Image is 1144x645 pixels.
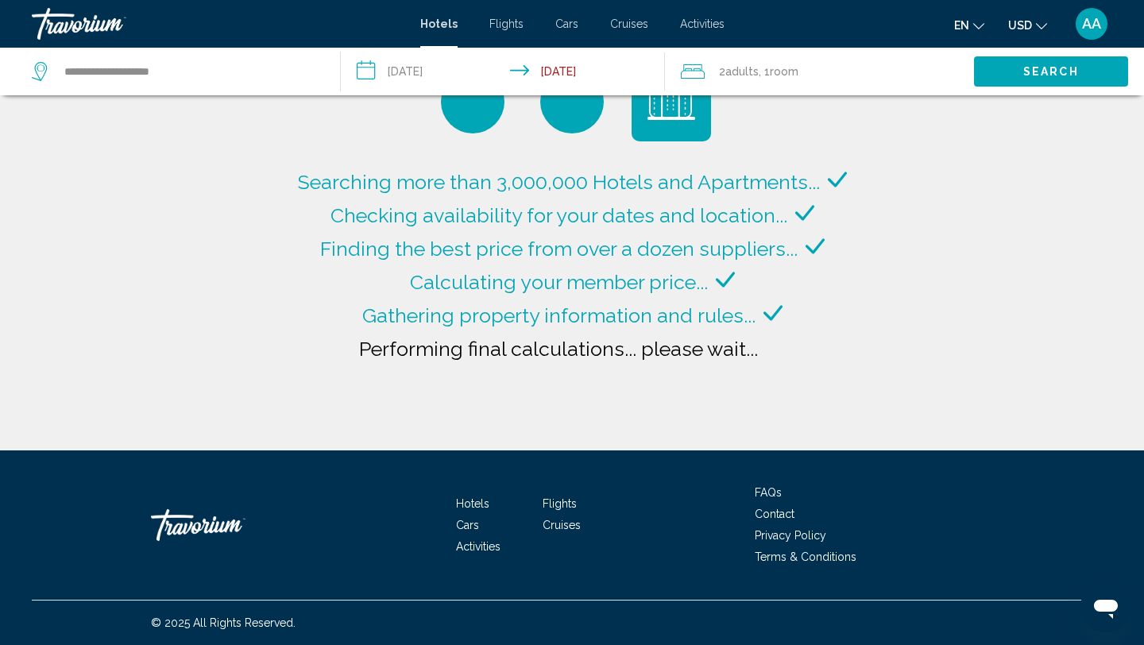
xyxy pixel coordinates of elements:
[954,19,969,32] span: en
[32,8,404,40] a: Travorium
[1008,14,1047,37] button: Change currency
[1023,66,1079,79] span: Search
[456,497,489,510] a: Hotels
[420,17,458,30] a: Hotels
[755,550,856,563] a: Terms & Conditions
[755,529,826,542] a: Privacy Policy
[151,616,296,629] span: © 2025 All Rights Reserved.
[1080,581,1131,632] iframe: Button to launch messaging window
[610,17,648,30] a: Cruises
[489,17,524,30] a: Flights
[680,17,725,30] a: Activities
[456,519,479,531] a: Cars
[759,60,798,83] span: , 1
[151,501,310,549] a: Travorium
[341,48,666,95] button: Check-in date: Sep 8, 2025 Check-out date: Sep 11, 2025
[320,237,798,261] span: Finding the best price from over a dozen suppliers...
[1008,19,1032,32] span: USD
[719,60,759,83] span: 2
[555,17,578,30] a: Cars
[770,65,798,78] span: Room
[755,508,794,520] a: Contact
[954,14,984,37] button: Change language
[1071,7,1112,41] button: User Menu
[330,203,787,227] span: Checking availability for your dates and location...
[298,170,820,194] span: Searching more than 3,000,000 Hotels and Apartments...
[543,497,577,510] a: Flights
[359,337,758,361] span: Performing final calculations... please wait...
[974,56,1128,86] button: Search
[1082,16,1101,32] span: AA
[665,48,974,95] button: Travelers: 2 adults, 0 children
[543,519,581,531] a: Cruises
[362,303,756,327] span: Gathering property information and rules...
[755,486,782,499] a: FAQs
[410,270,708,294] span: Calculating your member price...
[456,540,500,553] a: Activities
[725,65,759,78] span: Adults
